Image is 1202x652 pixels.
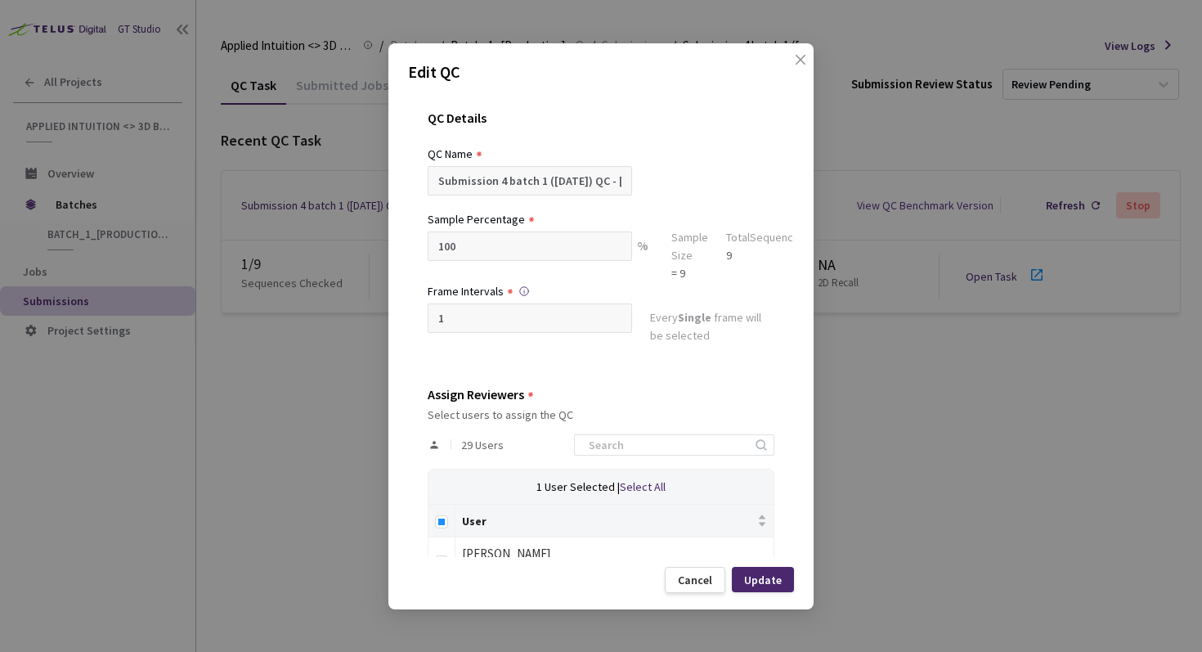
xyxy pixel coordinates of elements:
[461,438,504,452] span: 29 Users
[428,282,504,300] div: Frame Intervals
[536,479,620,494] span: 1 User Selected |
[462,514,754,527] span: User
[428,387,524,402] div: Assign Reviewers
[671,264,708,282] div: = 9
[455,505,774,537] th: User
[650,308,774,348] div: Every frame will be selected
[428,408,774,421] div: Select users to assign the QC
[671,228,708,264] div: Sample Size
[462,544,767,564] div: [PERSON_NAME]
[744,573,782,586] div: Update
[408,60,794,84] p: Edit QC
[678,310,711,325] strong: Single
[778,53,804,79] button: Close
[726,246,805,264] div: 9
[794,53,807,99] span: close
[428,210,525,228] div: Sample Percentage
[579,435,753,455] input: Search
[428,110,774,145] div: QC Details
[428,145,473,163] div: QC Name
[428,232,632,261] input: e.g. 10
[428,304,632,333] input: Enter frame interval
[620,479,666,494] span: Select All
[678,573,712,587] div: Cancel
[726,228,805,246] div: Total Sequences
[632,232,653,282] div: %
